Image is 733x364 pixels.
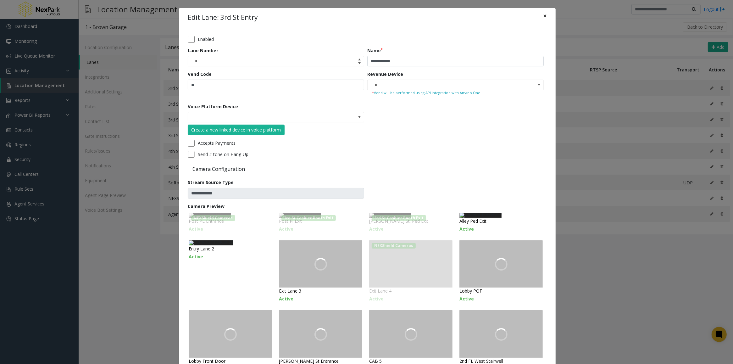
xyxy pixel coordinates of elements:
div: Create a new linked device in voice platform [192,126,281,133]
span: Increase value [355,56,364,61]
img: camera-preview-placeholder.jpg [279,240,362,288]
button: Close [539,8,551,24]
p: Post PL Entrance [189,218,272,224]
img: camera-preview-placeholder.jpg [189,310,272,357]
span: × [543,11,547,20]
img: Camera Preview 4 [459,213,502,218]
label: Camera Configuration [188,165,366,172]
label: Stream Source Type [188,179,234,186]
img: camera-preview-placeholder.jpg [459,310,543,357]
label: Accepts Payments [198,140,236,146]
p: Active [279,226,362,232]
label: Enabled [198,36,214,42]
p: [PERSON_NAME] St. Ped Exit [369,218,453,224]
img: Camera Preview 2 [279,213,321,218]
p: Active [189,253,272,260]
p: Exit Lane 4 [369,288,453,294]
p: Exit Lane 3 [279,288,362,294]
label: Lane Number [188,47,218,54]
label: Revenue Device [367,71,403,77]
p: Active [459,226,543,232]
p: Active [369,295,453,302]
p: Active [189,226,272,232]
p: Post Pl Exit [279,218,362,224]
label: Voice Platform Device [188,103,238,110]
img: camera-preview-placeholder.jpg [369,240,453,288]
h4: Edit Lane: 3rd St Entry [188,13,258,23]
p: Alley Ped Exit [459,218,543,224]
span: NEXShield Cameras [191,215,235,221]
span: 3rd St Cashier Booth Exit [372,215,426,221]
p: Active [459,295,543,302]
img: Camera Preview 1 [189,213,231,218]
small: Vend will be performed using API integration with Amano One [372,90,539,96]
img: camera-preview-placeholder.jpg [459,240,543,288]
label: Send # tone on Hang-Up [198,151,248,158]
img: camera-preview-placeholder.jpg [279,310,362,357]
label: Name [367,47,383,54]
span: Decrease value [355,61,364,66]
label: Camera Preview [188,203,225,210]
p: Entry Lane 2 [189,245,272,252]
p: Lobby POF [459,288,543,294]
p: Active [279,295,362,302]
img: Camera Preview 3 [369,213,411,218]
span: 3rd St Cashier Booth Exit [281,215,336,221]
img: Camera Preview 32 [189,240,233,245]
span: NEXShield Cameras [372,243,416,249]
p: Active [369,226,453,232]
img: camera-preview-placeholder.jpg [369,310,453,357]
button: Create a new linked device in voice platform [188,125,285,135]
label: Vend Code [188,71,212,77]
